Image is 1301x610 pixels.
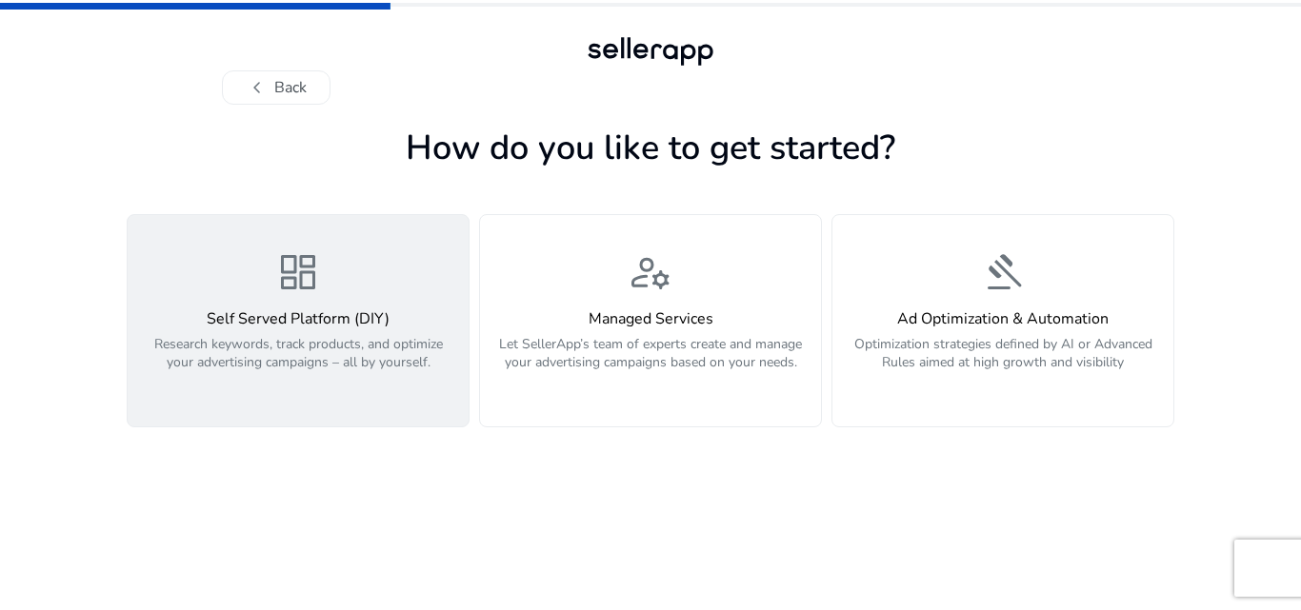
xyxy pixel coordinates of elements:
h4: Managed Services [491,310,810,328]
p: Let SellerApp’s team of experts create and manage your advertising campaigns based on your needs. [491,335,810,392]
button: manage_accountsManaged ServicesLet SellerApp’s team of experts create and manage your advertising... [479,214,822,427]
button: gavelAd Optimization & AutomationOptimization strategies defined by AI or Advanced Rules aimed at... [831,214,1174,427]
button: dashboardSelf Served Platform (DIY)Research keywords, track products, and optimize your advertisi... [127,214,470,427]
span: dashboard [275,249,321,295]
h1: How do you like to get started? [127,128,1174,168]
span: chevron_left [246,76,269,99]
p: Optimization strategies defined by AI or Advanced Rules aimed at high growth and visibility [844,335,1162,392]
h4: Ad Optimization & Automation [844,310,1162,328]
h4: Self Served Platform (DIY) [139,310,457,328]
button: chevron_leftBack [222,70,330,105]
span: gavel [980,249,1026,295]
p: Research keywords, track products, and optimize your advertising campaigns – all by yourself. [139,335,457,392]
span: manage_accounts [628,249,673,295]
